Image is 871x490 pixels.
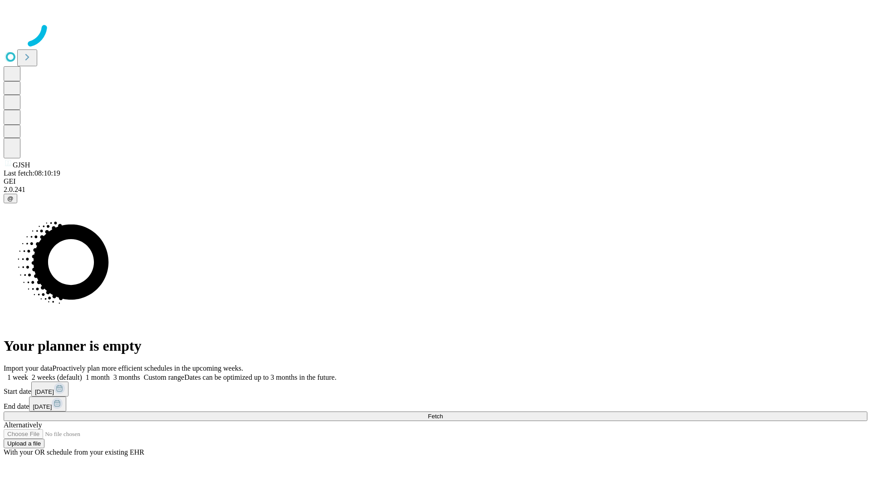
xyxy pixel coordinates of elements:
[29,397,66,412] button: [DATE]
[4,439,44,448] button: Upload a file
[4,382,867,397] div: Start date
[4,169,60,177] span: Last fetch: 08:10:19
[4,448,144,456] span: With your OR schedule from your existing EHR
[4,338,867,354] h1: Your planner is empty
[113,373,140,381] span: 3 months
[7,195,14,202] span: @
[4,177,867,186] div: GEI
[35,388,54,395] span: [DATE]
[144,373,184,381] span: Custom range
[7,373,28,381] span: 1 week
[53,364,243,372] span: Proactively plan more efficient schedules in the upcoming weeks.
[86,373,110,381] span: 1 month
[13,161,30,169] span: GJSH
[32,373,82,381] span: 2 weeks (default)
[4,421,42,429] span: Alternatively
[4,186,867,194] div: 2.0.241
[4,412,867,421] button: Fetch
[4,397,867,412] div: End date
[184,373,336,381] span: Dates can be optimized up to 3 months in the future.
[4,194,17,203] button: @
[33,403,52,410] span: [DATE]
[4,364,53,372] span: Import your data
[31,382,69,397] button: [DATE]
[428,413,443,420] span: Fetch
